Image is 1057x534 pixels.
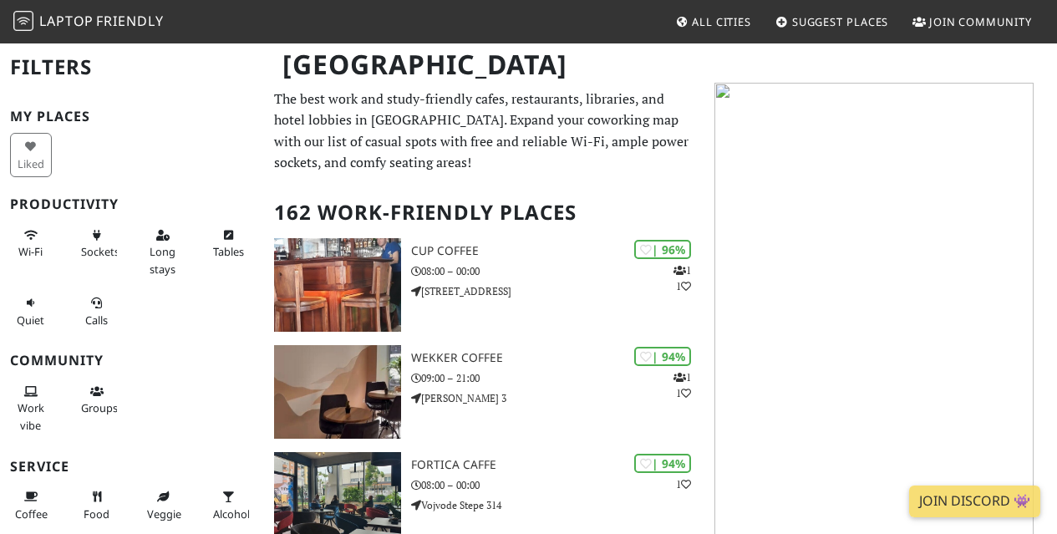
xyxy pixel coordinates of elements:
span: Long stays [150,244,175,276]
h1: [GEOGRAPHIC_DATA] [269,42,701,88]
a: Join Discord 👾 [909,486,1040,517]
span: Join Community [929,14,1032,29]
button: Food [76,483,118,527]
img: Cup Coffee [274,238,401,332]
span: Quiet [17,313,44,328]
p: [PERSON_NAME] 3 [411,390,704,406]
span: Friendly [96,12,163,30]
button: Sockets [76,221,118,266]
span: Veggie [147,506,181,521]
button: Calls [76,289,118,333]
img: Wekker Coffee [274,345,401,439]
h3: Community [10,353,254,369]
h3: Productivity [10,196,254,212]
span: Work-friendly tables [213,244,244,259]
a: Join Community [906,7,1039,37]
h3: Service [10,459,254,475]
button: Tables [208,221,250,266]
div: | 94% [634,454,691,473]
button: Long stays [142,221,184,282]
span: Group tables [81,400,118,415]
p: 09:00 – 21:00 [411,370,704,386]
span: Food [84,506,109,521]
a: Wekker Coffee | 94% 11 Wekker Coffee 09:00 – 21:00 [PERSON_NAME] 3 [264,345,704,439]
p: 1 [676,476,691,492]
p: 1 1 [673,262,691,294]
h3: My Places [10,109,254,125]
a: LaptopFriendly LaptopFriendly [13,8,164,37]
a: Suggest Places [769,7,896,37]
span: Video/audio calls [85,313,108,328]
a: Cup Coffee | 96% 11 Cup Coffee 08:00 – 00:00 [STREET_ADDRESS] [264,238,704,332]
p: [STREET_ADDRESS] [411,283,704,299]
img: LaptopFriendly [13,11,33,31]
h3: Fortica caffe [411,458,704,472]
button: Wi-Fi [10,221,52,266]
button: Alcohol [208,483,250,527]
p: 08:00 – 00:00 [411,263,704,279]
h3: Wekker Coffee [411,351,704,365]
button: Quiet [10,289,52,333]
a: All Cities [668,7,758,37]
button: Veggie [142,483,184,527]
button: Work vibe [10,378,52,439]
h2: 162 Work-Friendly Places [274,187,694,238]
button: Groups [76,378,118,422]
button: Coffee [10,483,52,527]
span: All Cities [692,14,751,29]
p: 1 1 [673,369,691,401]
p: 08:00 – 00:00 [411,477,704,493]
span: Laptop [39,12,94,30]
div: | 94% [634,347,691,366]
span: Coffee [15,506,48,521]
div: | 96% [634,240,691,259]
span: Suggest Places [792,14,889,29]
h3: Cup Coffee [411,244,704,258]
span: People working [18,400,44,432]
span: Stable Wi-Fi [18,244,43,259]
span: Alcohol [213,506,250,521]
p: The best work and study-friendly cafes, restaurants, libraries, and hotel lobbies in [GEOGRAPHIC_... [274,89,694,174]
h2: Filters [10,42,254,93]
p: Vojvode Stepe 314 [411,497,704,513]
span: Power sockets [81,244,119,259]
